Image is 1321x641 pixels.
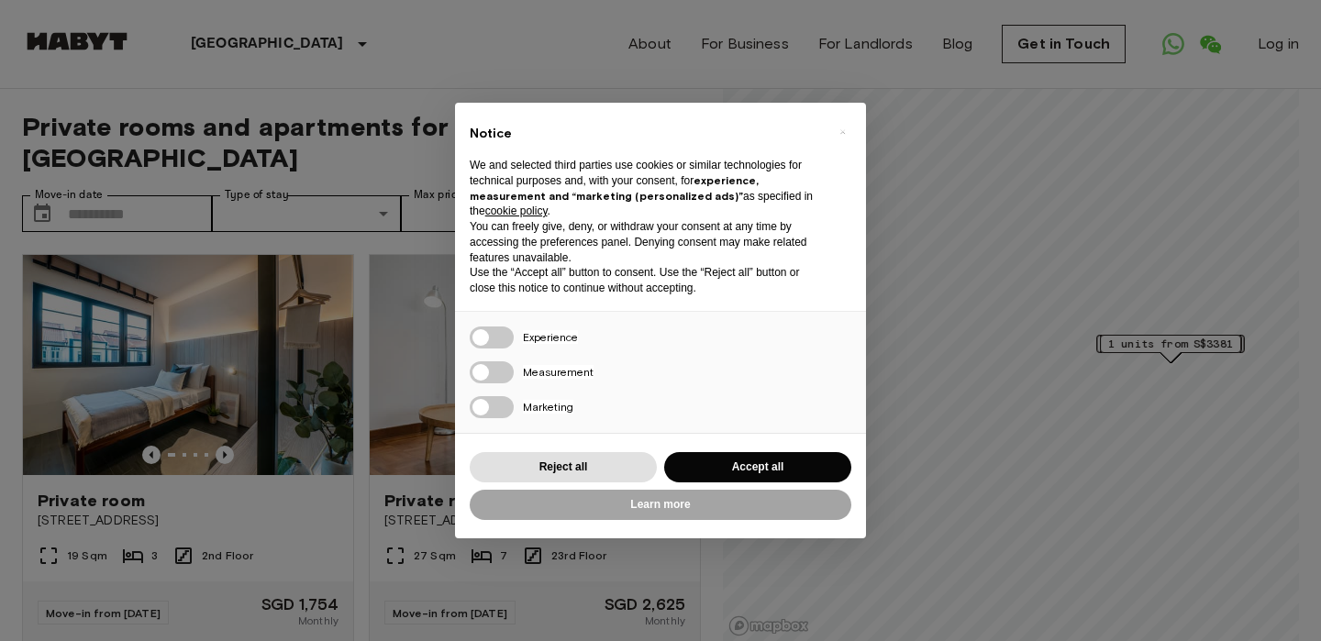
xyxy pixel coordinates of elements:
span: Experience [523,330,578,344]
button: Learn more [470,490,851,520]
p: We and selected third parties use cookies or similar technologies for technical purposes and, wit... [470,158,822,219]
p: Use the “Accept all” button to consent. Use the “Reject all” button or close this notice to conti... [470,265,822,296]
span: × [839,121,846,143]
span: Measurement [523,365,594,379]
h2: Notice [470,125,822,143]
span: Marketing [523,400,573,414]
a: cookie policy [485,204,548,217]
button: Reject all [470,452,657,482]
button: Close this notice [827,117,857,147]
button: Accept all [664,452,851,482]
p: You can freely give, deny, or withdraw your consent at any time by accessing the preferences pane... [470,219,822,265]
strong: experience, measurement and “marketing (personalized ads)” [470,173,759,203]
